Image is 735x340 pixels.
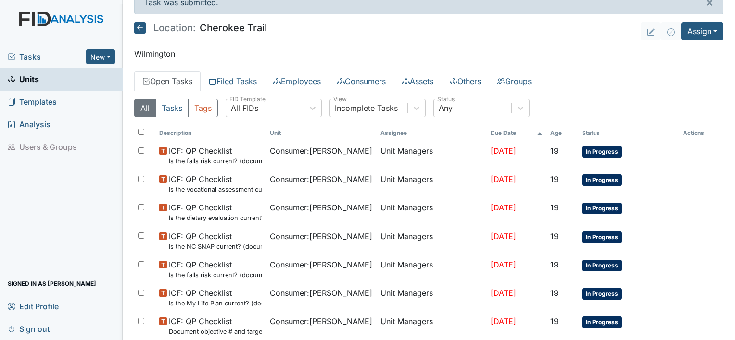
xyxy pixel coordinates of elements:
span: Consumer : [PERSON_NAME] [270,259,372,270]
span: Signed in as [PERSON_NAME] [8,276,96,291]
span: Consumer : [PERSON_NAME] [270,231,372,242]
span: Consumer : [PERSON_NAME] [270,316,372,327]
small: Is the dietary evaluation current? (document the date in the comment section) [169,213,262,222]
td: Unit Managers [377,141,487,170]
span: 19 [550,174,558,184]
div: All FIDs [231,102,258,114]
span: Consumer : [PERSON_NAME] [270,145,372,157]
span: ICF: QP Checklist Is the dietary evaluation current? (document the date in the comment section) [169,202,262,222]
span: In Progress [582,260,622,271]
span: 19 [550,260,558,269]
span: [DATE] [491,260,516,269]
td: Unit Managers [377,312,487,340]
a: Employees [265,71,329,91]
th: Assignee [377,125,487,141]
span: [DATE] [491,146,516,156]
span: 19 [550,288,558,298]
span: Consumer : [PERSON_NAME] [270,202,372,213]
span: [DATE] [491,288,516,298]
button: Tags [188,99,218,117]
span: In Progress [582,316,622,328]
span: [DATE] [491,231,516,241]
span: ICF: QP Checklist Document objective # and target completion dates in comment section. Are target... [169,316,262,336]
span: ICF: QP Checklist Is the falls risk current? (document the date in the comment section) [169,145,262,166]
span: Analysis [8,117,51,132]
a: Filed Tasks [201,71,265,91]
small: Document objective # and target completion dates in comment section. Are target completion dates ... [169,327,262,336]
span: [DATE] [491,316,516,326]
button: All [134,99,156,117]
span: [DATE] [491,174,516,184]
td: Unit Managers [377,198,487,226]
small: Is the falls risk current? (document the date in the comment section) [169,157,262,166]
span: In Progress [582,174,622,186]
span: ICF: QP Checklist Is the falls risk current? (document the date in the comment section) [169,259,262,279]
small: Is the falls risk current? (document the date in the comment section) [169,270,262,279]
th: Toggle SortBy [578,125,679,141]
span: In Progress [582,146,622,158]
button: Assign [681,22,723,40]
span: Consumer : [PERSON_NAME] [270,173,372,185]
a: Consumers [329,71,394,91]
span: 19 [550,231,558,241]
div: Type filter [134,99,218,117]
span: Units [8,72,39,87]
td: Unit Managers [377,283,487,312]
span: In Progress [582,231,622,243]
span: 19 [550,316,558,326]
td: Unit Managers [377,227,487,255]
span: In Progress [582,288,622,300]
div: Incomplete Tasks [335,102,398,114]
span: Sign out [8,321,50,336]
span: Location: [153,23,196,33]
p: Wilmington [134,48,723,60]
span: ICF: QP Checklist Is the NC SNAP current? (document the date in the comment section) [169,231,262,251]
a: Others [442,71,489,91]
span: Consumer : [PERSON_NAME] [270,287,372,299]
th: Toggle SortBy [266,125,377,141]
a: Open Tasks [134,71,201,91]
span: 19 [550,146,558,156]
span: ICF: QP Checklist Is the vocational assessment current? (document the date in the comment section) [169,173,262,194]
small: Is the NC SNAP current? (document the date in the comment section) [169,242,262,251]
th: Toggle SortBy [487,125,546,141]
td: Unit Managers [377,255,487,283]
div: Any [439,102,453,114]
a: Assets [394,71,442,91]
th: Toggle SortBy [155,125,266,141]
span: 19 [550,203,558,212]
span: Templates [8,95,57,109]
h5: Cherokee Trail [134,22,267,34]
span: In Progress [582,203,622,214]
small: Is the My Life Plan current? (document the date in the comment section) [169,299,262,308]
a: Tasks [8,51,86,62]
input: Toggle All Rows Selected [138,129,144,135]
small: Is the vocational assessment current? (document the date in the comment section) [169,185,262,194]
th: Toggle SortBy [546,125,578,141]
a: Groups [489,71,540,91]
th: Actions [679,125,723,141]
button: New [86,49,115,64]
span: Edit Profile [8,299,59,314]
td: Unit Managers [377,170,487,198]
button: Tasks [155,99,189,117]
span: [DATE] [491,203,516,212]
span: ICF: QP Checklist Is the My Life Plan current? (document the date in the comment section) [169,287,262,308]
